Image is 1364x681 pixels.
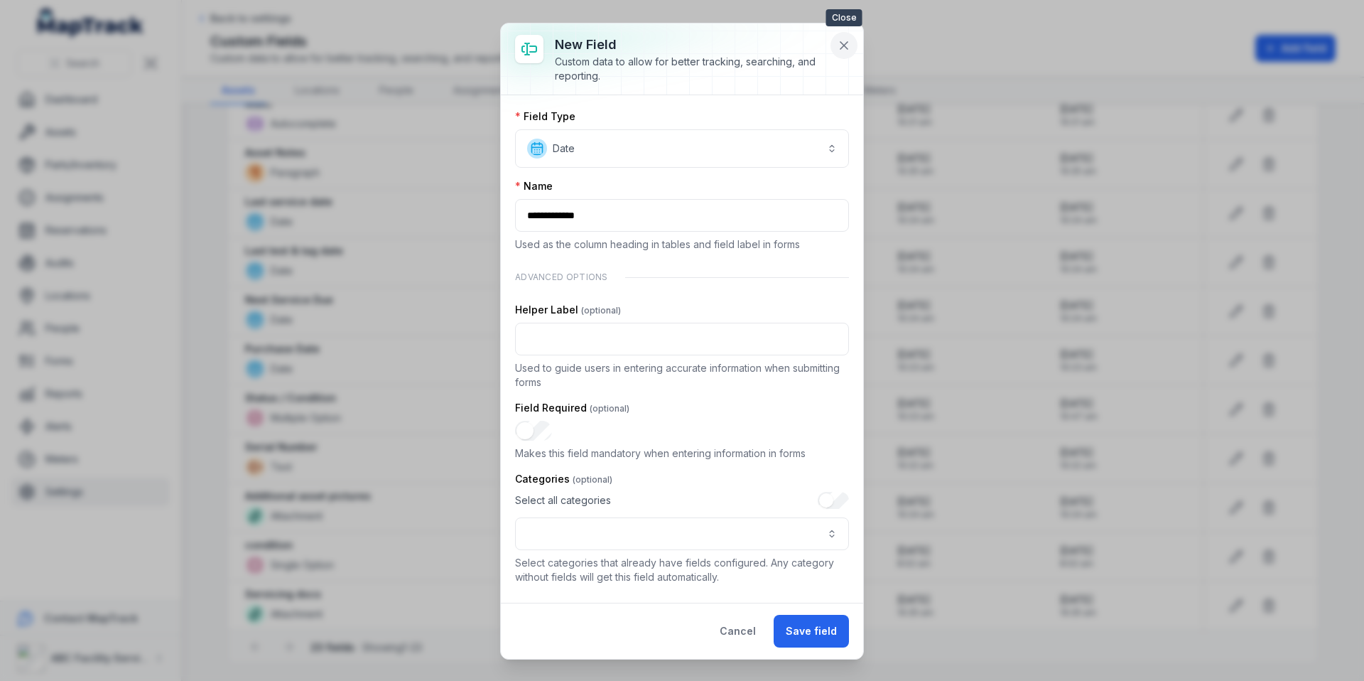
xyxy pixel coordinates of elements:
button: Save field [774,615,849,648]
span: Close [826,9,862,26]
div: :r5q:-form-item-label [515,492,849,550]
label: Field Required [515,401,629,415]
input: :r5i:-form-item-label [515,199,849,232]
input: :r5l:-form-item-label [515,421,552,441]
input: :r5k:-form-item-label [515,323,849,355]
p: Used as the column heading in tables and field label in forms [515,237,849,252]
label: Helper Label [515,303,621,317]
div: Custom data to allow for better tracking, searching, and reporting. [555,55,826,83]
label: Categories [515,472,612,486]
button: Date [515,129,849,168]
label: Field Type [515,109,575,124]
p: Makes this field mandatory when entering information in forms [515,446,849,461]
label: Name [515,179,553,193]
button: Cancel [708,615,768,648]
p: Used to guide users in entering accurate information when submitting forms [515,361,849,390]
div: Advanced Options [515,263,849,291]
h3: New field [555,35,826,55]
div: Settings [515,596,849,624]
span: Select all categories [515,493,611,508]
p: Select categories that already have fields configured. Any category without fields will get this ... [515,556,849,584]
